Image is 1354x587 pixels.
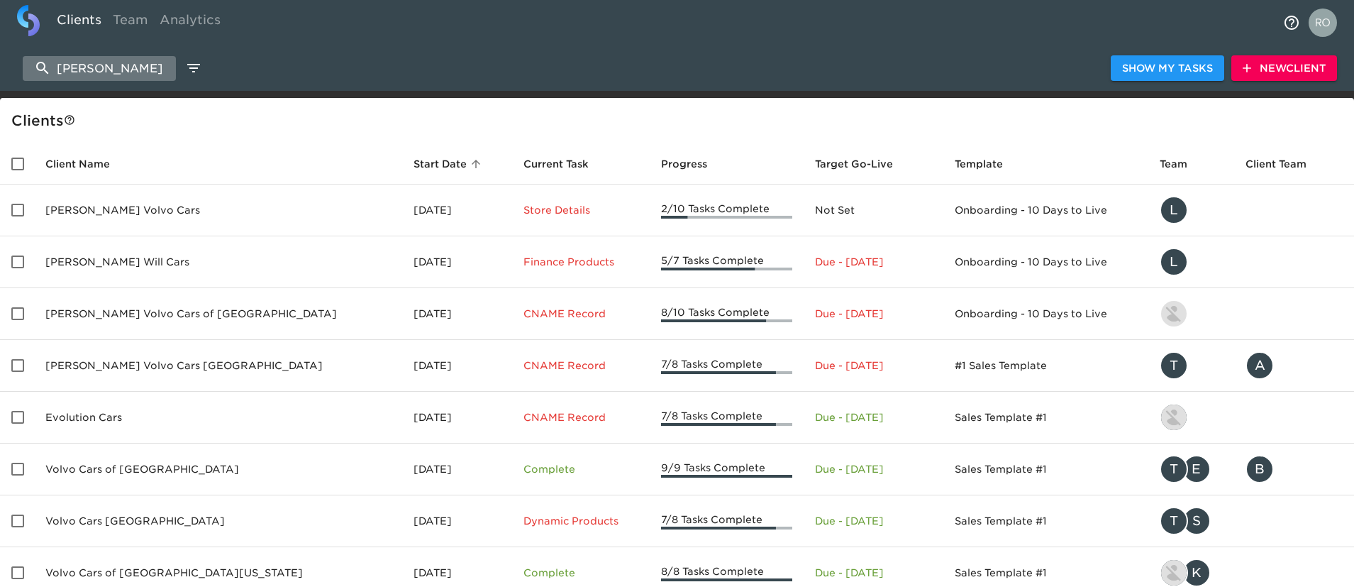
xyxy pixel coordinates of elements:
[34,288,402,340] td: [PERSON_NAME] Volvo Cars of [GEOGRAPHIC_DATA]
[815,462,932,476] p: Due - [DATE]
[1182,455,1211,483] div: E
[815,358,932,373] p: Due - [DATE]
[34,185,402,236] td: [PERSON_NAME] Volvo Cars
[1111,55,1224,82] button: Show My Tasks
[34,392,402,444] td: Evolution Cars
[815,155,911,172] span: Target Go-Live
[1309,9,1337,37] img: Profile
[943,185,1148,236] td: Onboarding - 10 Days to Live
[1160,403,1223,432] div: lowell@roadster.com
[1182,507,1211,535] div: S
[523,155,589,172] span: This is the next Task in this Hub that should be completed
[955,155,1021,172] span: Template
[815,514,932,528] p: Due - [DATE]
[1275,6,1309,40] button: notifications
[402,340,513,392] td: [DATE]
[523,462,638,476] p: Complete
[523,514,638,528] p: Dynamic Products
[1160,300,1223,328] div: kevin.lo@roadster.com
[402,392,513,444] td: [DATE]
[402,444,513,495] td: [DATE]
[1160,559,1223,587] div: lowell@roadster.com, kevin.dodt@roadster.com
[1245,351,1343,380] div: aj@stamfordvolvo.com
[815,307,932,321] p: Due - [DATE]
[815,410,932,424] p: Due - [DATE]
[650,495,804,547] td: 7/8 Tasks Complete
[661,155,726,172] span: Progress
[1245,455,1274,483] div: B
[402,236,513,288] td: [DATE]
[943,495,1148,547] td: Sales Template #1
[34,236,402,288] td: [PERSON_NAME] Will Cars
[1245,351,1274,380] div: A
[804,185,943,236] td: Not Set
[650,340,804,392] td: 7/8 Tasks Complete
[943,236,1148,288] td: Onboarding - 10 Days to Live
[650,444,804,495] td: 9/9 Tasks Complete
[1160,196,1223,224] div: leland@roadster.com
[107,5,154,40] a: Team
[1160,507,1223,535] div: tracy@roadster.com, savannah@roadster.com
[1161,405,1187,430] img: lowell@roadster.com
[1160,196,1188,224] div: L
[650,392,804,444] td: 7/8 Tasks Complete
[1122,60,1213,77] span: Show My Tasks
[402,495,513,547] td: [DATE]
[1160,248,1223,276] div: leland@roadster.com
[1161,560,1187,586] img: lowell@roadster.com
[815,155,893,172] span: Calculated based on the start date and the duration of all Tasks contained in this Hub.
[523,358,638,373] p: CNAME Record
[815,566,932,580] p: Due - [DATE]
[815,255,932,269] p: Due - [DATE]
[943,288,1148,340] td: Onboarding - 10 Days to Live
[943,392,1148,444] td: Sales Template #1
[943,340,1148,392] td: #1 Sales Template
[51,5,107,40] a: Clients
[650,288,804,340] td: 8/10 Tasks Complete
[34,444,402,495] td: Volvo Cars of [GEOGRAPHIC_DATA]
[402,185,513,236] td: [DATE]
[523,566,638,580] p: Complete
[64,114,75,126] svg: This is a list of all of your clients and clients shared with you
[182,56,206,80] button: edit
[45,155,128,172] span: Client Name
[402,288,513,340] td: [DATE]
[523,255,638,269] p: Finance Products
[1243,60,1326,77] span: New Client
[650,185,804,236] td: 2/10 Tasks Complete
[523,155,607,172] span: Current Task
[1182,559,1211,587] div: K
[17,5,40,36] img: logo
[1245,155,1325,172] span: Client Team
[1160,455,1188,483] div: T
[650,236,804,288] td: 5/7 Tasks Complete
[1160,455,1223,483] div: tracy@roadster.com, eric.petor@roadster.com
[1160,507,1188,535] div: T
[1245,455,1343,483] div: bshulman@volvocarsofqueens.com
[523,203,638,217] p: Store Details
[34,340,402,392] td: [PERSON_NAME] Volvo Cars [GEOGRAPHIC_DATA]
[1231,55,1337,82] button: NewClient
[1160,351,1188,380] div: T
[34,495,402,547] td: Volvo Cars [GEOGRAPHIC_DATA]
[1160,248,1188,276] div: L
[1160,155,1206,172] span: Team
[23,56,176,81] input: search
[523,410,638,424] p: CNAME Record
[1160,351,1223,380] div: tracy@roadster.com
[943,444,1148,495] td: Sales Template #1
[154,5,226,40] a: Analytics
[523,307,638,321] p: CNAME Record
[414,155,485,172] span: Start Date
[11,109,1348,132] div: Client s
[1161,301,1187,327] img: kevin.lo@roadster.com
